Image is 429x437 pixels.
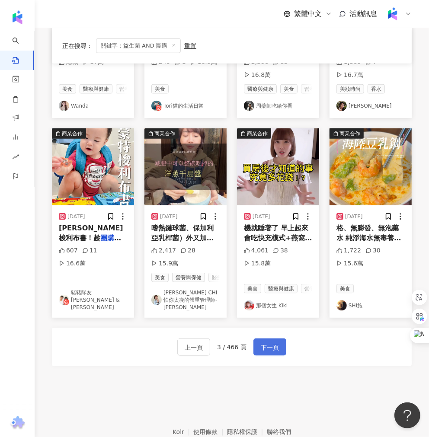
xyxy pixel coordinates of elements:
div: [DATE] [345,213,363,220]
span: 醫療與健康 [80,84,112,94]
a: 使用條款 [194,428,227,435]
img: KOL Avatar [151,101,162,111]
button: 商業合作 [330,128,412,205]
div: [DATE] [253,213,270,220]
img: KOL Avatar [59,101,69,111]
img: logo icon [10,10,24,24]
span: 營養與保健 [172,273,205,282]
button: 上一頁 [177,338,210,356]
div: 15.6萬 [336,259,363,268]
span: 香水 [368,84,385,94]
div: 607 [59,246,78,255]
img: KOL Avatar [336,300,347,311]
span: 機就睡著了 早上起來會吃快充模式+燕窩酸 [244,224,312,242]
img: KOL Avatar [244,300,254,311]
div: 28 [180,246,195,255]
img: Kolr%20app%20icon%20%281%29.png [384,6,401,22]
img: KOL Avatar [244,101,254,111]
span: 上一頁 [185,342,203,353]
a: KOL Avatar豬豬隊友 [PERSON_NAME] & [PERSON_NAME] [59,289,127,311]
span: 營養與保健 [301,84,334,94]
span: 美食 [59,84,76,94]
span: 下一頁 [261,342,279,353]
span: 醫療與健康 [208,273,241,282]
span: 美食 [336,284,354,293]
img: post-image [144,128,227,205]
span: 營養與保健 [116,84,149,94]
span: 3 / 466 頁 [217,344,247,351]
a: KOL Avatar[PERSON_NAME] [336,101,405,111]
span: 美食 [280,84,298,94]
div: 商業合作 [62,129,83,138]
a: KOL Avatar周藥師吃給你看 [244,101,312,111]
span: 格、無膨發、無泡藥水 純淨海水無毒養殖、 [336,224,401,252]
div: 11 [82,246,97,255]
a: 聯絡我們 [267,428,291,435]
div: 1,722 [336,246,361,255]
img: post-image [330,128,412,205]
span: 營養與保健 [301,284,334,293]
div: 16.8萬 [244,71,271,80]
span: 關鍵字：益生菌 AND 團購 [96,38,181,53]
a: 隱私權保護 [227,428,267,435]
div: 2,417 [151,246,176,255]
img: post-image [237,128,319,205]
span: 醫療與健康 [265,284,298,293]
div: [DATE] [67,213,85,220]
div: [DATE] [160,213,178,220]
mark: 團購 [100,234,121,242]
div: 38 [273,246,288,255]
span: 美食 [151,84,169,94]
div: 15.8萬 [244,259,271,268]
div: 16.7萬 [336,71,363,80]
div: 商業合作 [339,129,360,138]
span: 美食 [151,273,169,282]
img: chrome extension [9,416,26,430]
img: KOL Avatar [151,295,162,305]
span: 醫療與健康 [244,84,277,94]
span: 繁體中文 [294,9,322,19]
div: 重置 [184,42,196,49]
div: 30 [365,246,381,255]
span: 美妝時尚 [336,84,364,94]
button: 商業合作 [237,128,319,205]
a: KOL AvatarWanda [59,101,127,111]
div: 15.9萬 [151,259,178,268]
span: 美食 [244,284,261,293]
a: KOL Avatar[PERSON_NAME] CHI 怕你太瘦的體重管理師-[PERSON_NAME] [151,289,220,311]
a: KOL AvatarTori貓的生活日常 [151,101,220,111]
img: KOL Avatar [59,295,69,305]
button: 下一頁 [253,338,286,356]
iframe: Help Scout Beacon - Open [394,402,420,428]
img: post-image [52,128,134,205]
a: Kolr [173,428,193,435]
a: KOL AvatarSHI施 [336,300,405,311]
span: 正在搜尋 ： [62,42,93,49]
span: [PERSON_NAME]梭利布書！趁 [59,224,123,242]
a: KOL Avatar那個女生 Kiki [244,300,312,311]
span: 嗜熱鏈球菌、保加利亞乳桿菌）外又加入多種 [151,224,214,252]
div: 16.6萬 [59,259,86,268]
div: 4,061 [244,246,269,255]
div: 商業合作 [247,129,268,138]
a: search [12,31,29,65]
span: rise [12,148,19,168]
span: 活動訊息 [349,10,377,18]
div: 商業合作 [154,129,175,138]
button: 商業合作 [144,128,227,205]
img: KOL Avatar [336,101,347,111]
button: 商業合作 [52,128,134,205]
